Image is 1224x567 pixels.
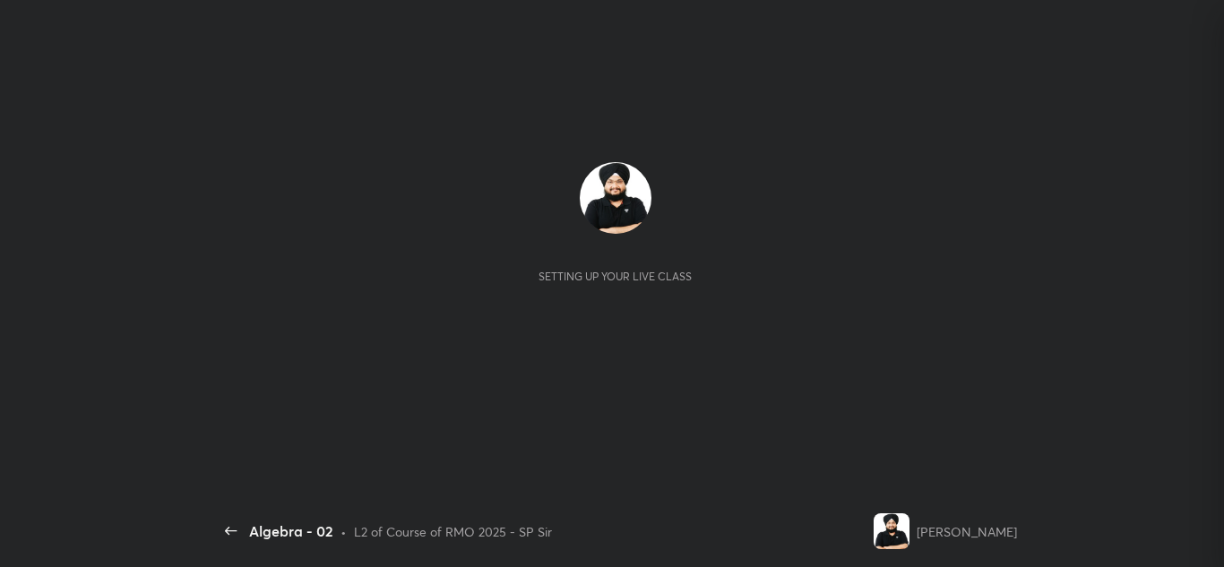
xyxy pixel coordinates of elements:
img: 49c44c0c82fd49ed8593eb54a93dce6e.jpg [874,513,909,549]
div: Algebra - 02 [249,520,333,542]
div: L2 of Course of RMO 2025 - SP Sir [354,522,552,541]
div: Setting up your live class [539,270,692,283]
div: • [340,522,347,541]
div: [PERSON_NAME] [917,522,1017,541]
img: 49c44c0c82fd49ed8593eb54a93dce6e.jpg [580,162,651,234]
